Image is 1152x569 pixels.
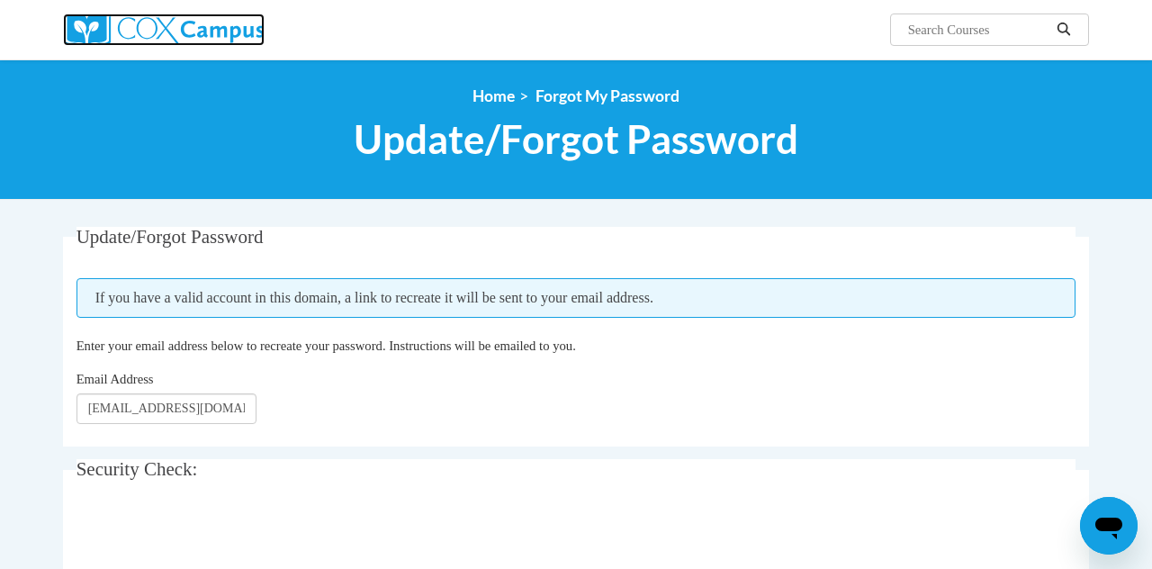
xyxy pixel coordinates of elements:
[63,14,265,46] img: Cox Campus
[535,86,679,105] span: Forgot My Password
[76,372,154,386] span: Email Address
[354,115,798,163] span: Update/Forgot Password
[472,86,515,105] a: Home
[906,19,1050,41] input: Search Courses
[1080,497,1138,555] iframe: Button to launch messaging window
[76,226,264,248] span: Update/Forgot Password
[1050,19,1077,41] button: Search
[76,278,1076,318] span: If you have a valid account in this domain, a link to recreate it will be sent to your email addr...
[76,339,576,353] span: Enter your email address below to recreate your password. Instructions will be emailed to you.
[63,14,387,46] a: Cox Campus
[76,458,198,480] span: Security Check:
[76,393,256,424] input: Email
